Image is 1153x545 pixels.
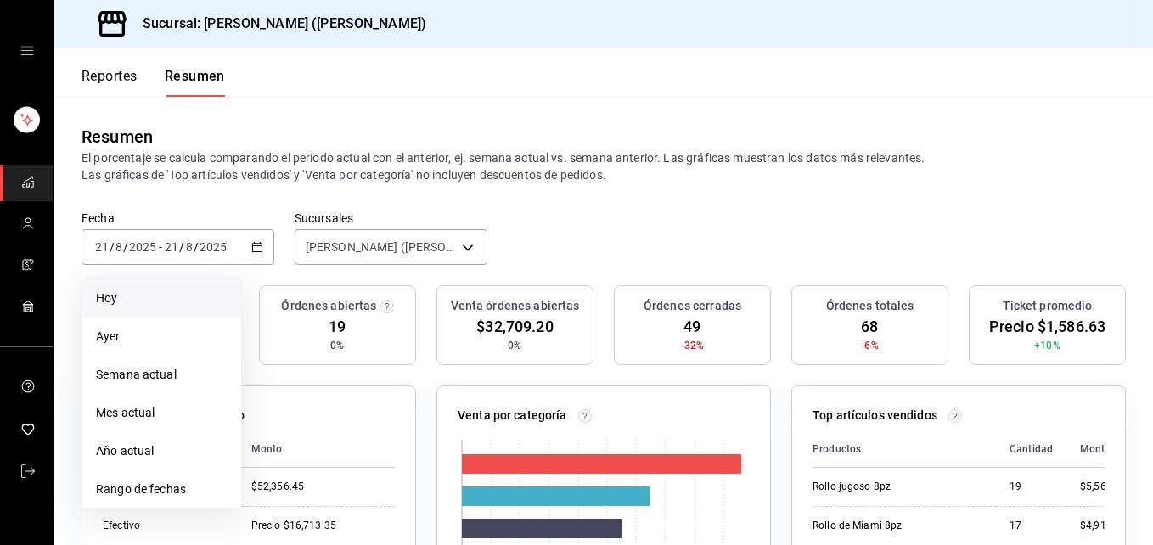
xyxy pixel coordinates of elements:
h3: Venta órdenes abiertas [451,297,580,315]
span: Ayer [96,328,228,346]
input: -- [164,240,179,254]
span: 19 [329,315,346,338]
span: / [194,240,199,254]
span: [PERSON_NAME] ([PERSON_NAME]) [306,239,456,256]
span: Rango de fechas [96,480,228,498]
span: Hoy [96,289,228,307]
input: -- [94,240,110,254]
label: Fecha [82,212,274,224]
font: Reportes [82,68,138,85]
div: Resumen [82,124,153,149]
div: Precio $16,713.35 [251,519,395,533]
div: 19 [1010,480,1053,494]
span: / [123,240,128,254]
h3: Órdenes cerradas [644,297,741,315]
span: / [110,240,115,254]
th: Monto [238,431,395,468]
div: 17 [1010,519,1053,533]
span: -32% [681,338,705,353]
span: / [179,240,184,254]
div: $4,918.00 [1080,519,1127,533]
p: Venta por categoría [458,407,567,424]
span: Precio $1,586.63 [989,315,1105,338]
span: - [159,240,162,254]
input: -- [115,240,123,254]
p: El porcentaje se calcula comparando el período actual con el anterior, ej. semana actual vs. sema... [82,149,1126,183]
input: ---- [199,240,228,254]
span: 68 [861,315,878,338]
input: ---- [128,240,157,254]
div: Rollo jugoso 8pz [813,480,982,494]
button: Resumen [165,68,225,97]
div: Pestañas de navegación [82,68,225,97]
div: $52,356.45 [251,480,395,494]
button: cajón abierto [20,44,34,58]
span: Año actual [96,442,228,460]
div: $5,563.00 [1080,480,1127,494]
span: -6% [861,338,878,353]
span: Semana actual [96,366,228,384]
label: Sucursales [295,212,487,224]
span: $32,709.20 [476,315,553,338]
h3: Órdenes totales [826,297,914,315]
span: +10% [1034,338,1060,353]
input: -- [185,240,194,254]
div: Efectivo [103,519,224,533]
h3: Sucursal: [PERSON_NAME] ([PERSON_NAME]) [129,14,426,34]
p: Top artículos vendidos [813,407,937,424]
span: Mes actual [96,404,228,422]
span: 0% [508,338,521,353]
span: 0% [330,338,344,353]
h3: Órdenes abiertas [281,297,376,315]
div: Rollo de Miami 8pz [813,519,982,533]
th: Productos [813,431,996,468]
th: Cantidad [996,431,1066,468]
span: 49 [683,315,700,338]
h3: Ticket promedio [1003,297,1093,315]
th: Monto [1066,431,1127,468]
